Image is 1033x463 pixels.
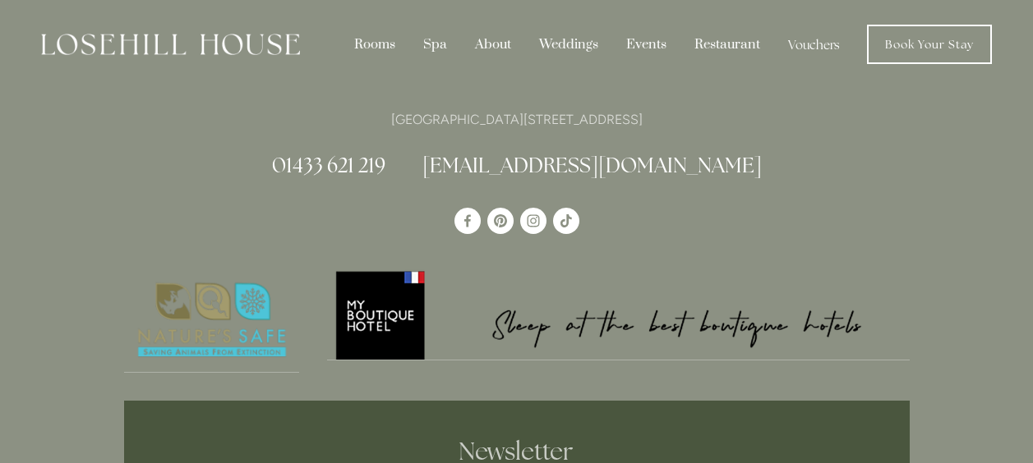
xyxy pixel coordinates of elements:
[463,29,523,60] div: About
[520,208,546,234] a: Instagram
[614,29,679,60] div: Events
[41,34,300,55] img: Losehill House
[272,152,385,178] a: 01433 621 219
[487,208,514,234] a: Pinterest
[124,268,300,372] img: Nature's Safe - Logo
[553,208,579,234] a: TikTok
[124,268,300,373] a: Nature's Safe - Logo
[342,29,408,60] div: Rooms
[454,208,481,234] a: Losehill House Hotel & Spa
[776,29,852,60] a: Vouchers
[124,108,910,131] p: [GEOGRAPHIC_DATA][STREET_ADDRESS]
[327,268,910,360] a: My Boutique Hotel - Logo
[867,25,992,64] a: Book Your Stay
[327,268,910,360] img: My Boutique Hotel - Logo
[422,152,762,178] a: [EMAIL_ADDRESS][DOMAIN_NAME]
[411,29,459,60] div: Spa
[527,29,611,60] div: Weddings
[682,29,772,60] div: Restaurant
